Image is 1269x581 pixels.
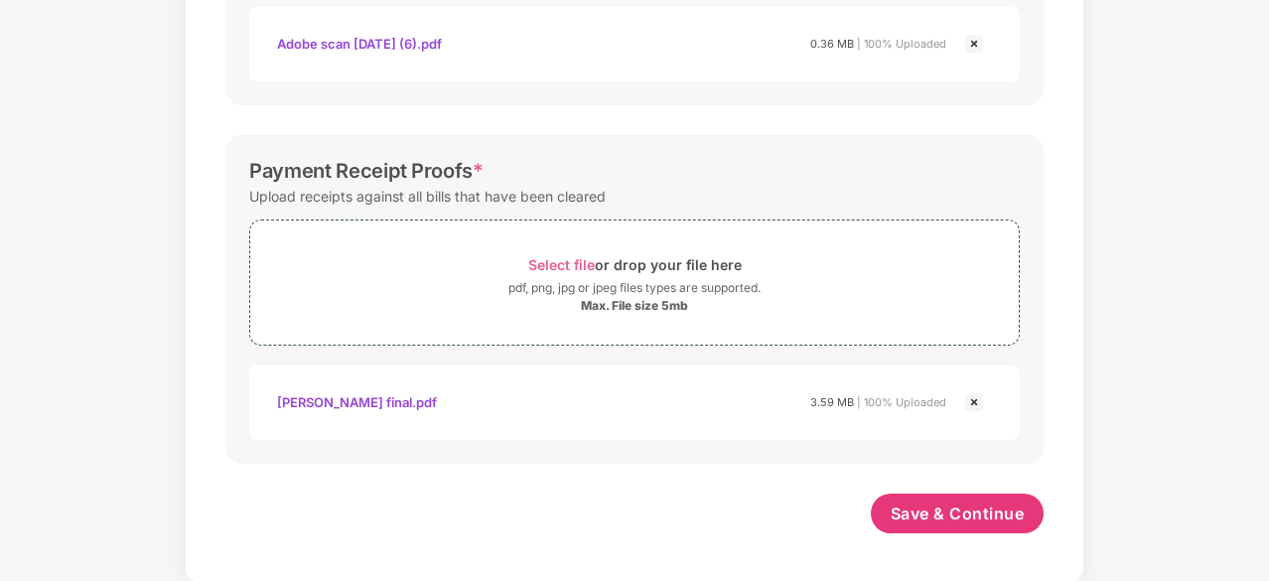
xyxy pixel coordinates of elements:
[528,251,742,278] div: or drop your file here
[810,37,854,51] span: 0.36 MB
[249,159,484,183] div: Payment Receipt Proofs
[857,395,946,409] span: | 100% Uploaded
[962,32,986,56] img: svg+xml;base64,PHN2ZyBpZD0iQ3Jvc3MtMjR4MjQiIHhtbG5zPSJodHRwOi8vd3d3LnczLm9yZy8yMDAwL3N2ZyIgd2lkdG...
[250,235,1019,330] span: Select fileor drop your file herepdf, png, jpg or jpeg files types are supported.Max. File size 5mb
[249,183,606,210] div: Upload receipts against all bills that have been cleared
[277,385,437,419] div: [PERSON_NAME] final.pdf
[891,503,1025,524] span: Save & Continue
[581,298,688,314] div: Max. File size 5mb
[962,390,986,414] img: svg+xml;base64,PHN2ZyBpZD0iQ3Jvc3MtMjR4MjQiIHhtbG5zPSJodHRwOi8vd3d3LnczLm9yZy8yMDAwL3N2ZyIgd2lkdG...
[277,27,442,61] div: Adobe scan [DATE] (6).pdf
[871,494,1045,533] button: Save & Continue
[857,37,946,51] span: | 100% Uploaded
[528,256,595,273] span: Select file
[508,278,761,298] div: pdf, png, jpg or jpeg files types are supported.
[810,395,854,409] span: 3.59 MB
